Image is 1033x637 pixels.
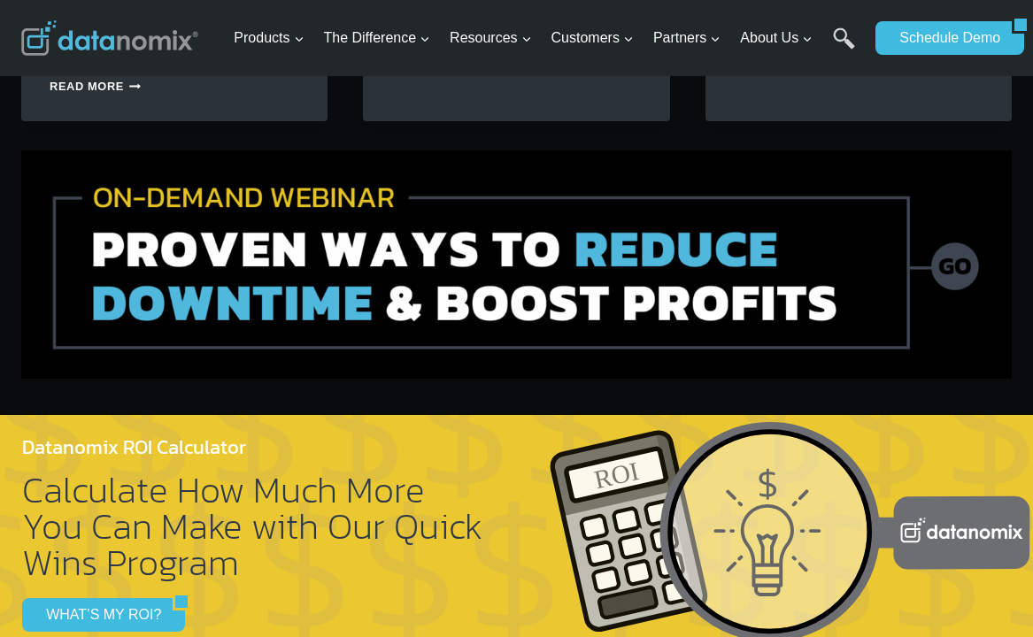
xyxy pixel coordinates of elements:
span: The Difference [323,27,430,50]
span: State/Region [384,219,452,234]
span: Customers [551,27,634,50]
img: Datanomix [21,20,198,56]
a: Read More [50,80,141,93]
span: Last Name [384,1,441,17]
img: Proven ways to reduce downtime [21,150,1012,379]
span: Products [234,27,304,50]
a: Terms [198,395,225,407]
span: Phone number [384,73,464,89]
a: Search [833,27,855,67]
span: Resources [450,27,531,50]
iframe: Popup CTA [9,324,293,628]
span: Partners [653,27,721,50]
a: Schedule Demo [875,21,1012,55]
nav: Primary Navigation [227,10,867,67]
span: About Us [740,27,813,50]
a: Privacy Policy [241,395,298,407]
